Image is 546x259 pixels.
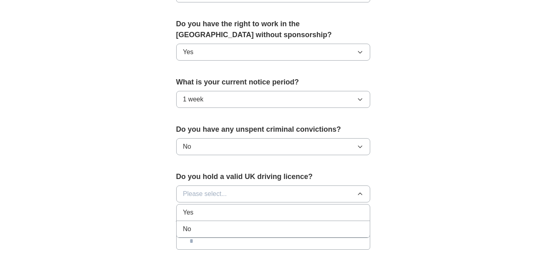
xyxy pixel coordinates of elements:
[176,77,370,88] label: What is your current notice period?
[183,47,194,57] span: Yes
[176,91,370,108] button: 1 week
[176,138,370,155] button: No
[183,189,227,199] span: Please select...
[176,19,370,40] label: Do you have the right to work in the [GEOGRAPHIC_DATA] without sponsorship?
[176,124,370,135] label: Do you have any unspent criminal convictions?
[176,171,370,182] label: Do you hold a valid UK driving licence?
[176,44,370,61] button: Yes
[183,142,191,152] span: No
[176,185,370,202] button: Please select...
[183,208,194,217] span: Yes
[183,224,191,234] span: No
[183,95,204,104] span: 1 week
